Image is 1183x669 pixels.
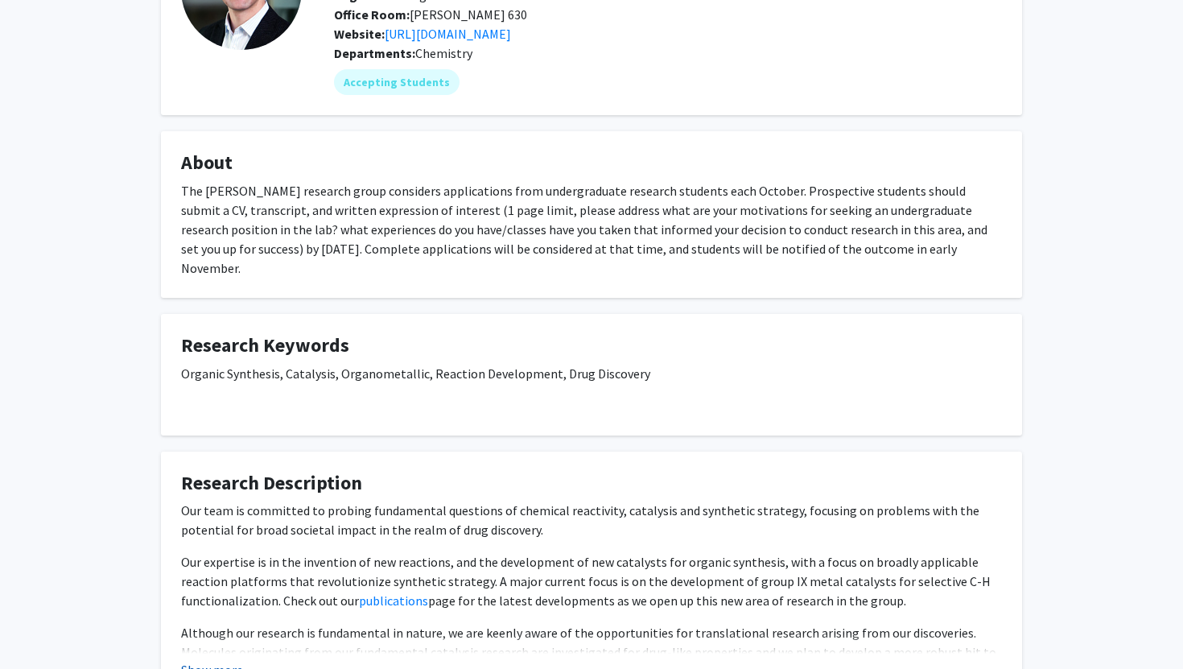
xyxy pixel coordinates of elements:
[334,45,415,61] b: Departments:
[334,69,460,95] mat-chip: Accepting Students
[181,181,1002,278] div: The [PERSON_NAME] research group considers applications from undergraduate research students each...
[181,472,1002,495] h4: Research Description
[334,6,410,23] b: Office Room:
[334,6,527,23] span: [PERSON_NAME] 630
[415,45,472,61] span: Chemistry
[385,26,511,42] a: Opens in a new tab
[181,364,1002,415] div: Organic Synthesis, Catalysis, Organometallic, Reaction Development, Drug Discovery
[359,593,428,609] a: publications
[334,26,385,42] b: Website:
[181,151,1002,175] h4: About
[181,334,1002,357] h4: Research Keywords
[12,597,68,657] iframe: Chat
